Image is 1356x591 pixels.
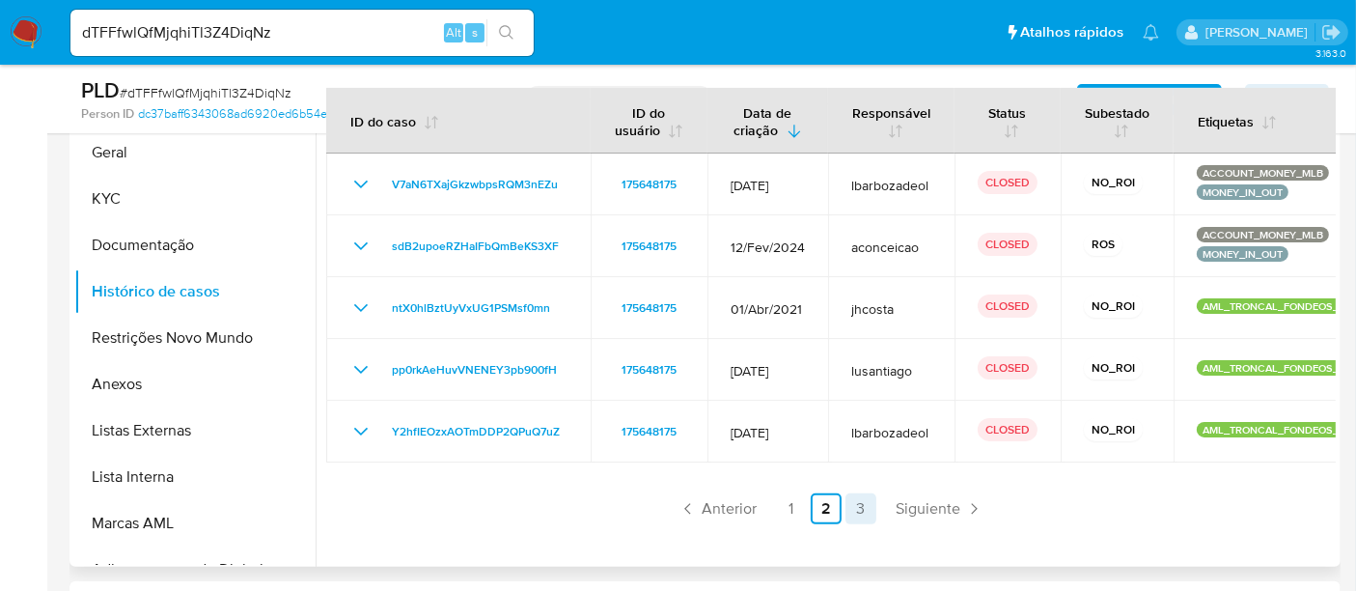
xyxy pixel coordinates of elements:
span: Ações [1259,84,1296,115]
button: Listas Externas [74,408,316,454]
button: Documentação [74,222,316,268]
b: PLD [81,74,120,105]
span: s [472,23,478,42]
input: Pesquise usuários ou casos... [70,20,534,45]
button: Anexos [74,361,316,408]
button: Restrições Novo Mundo [74,315,316,361]
button: AML Data Collector [1077,84,1222,115]
a: Sair [1321,22,1342,42]
b: Person ID [81,105,134,123]
button: Marcas AML [74,500,316,547]
b: AML Data Collector [1091,84,1208,115]
button: KYC [74,176,316,222]
a: Notificações [1143,24,1159,41]
button: Lista Interna [74,454,316,500]
span: 3.163.0 [1315,45,1346,61]
span: Atalhos rápidos [1020,22,1123,42]
button: Histórico de casos [74,268,316,315]
p: erico.trevizan@mercadopago.com.br [1205,23,1314,42]
button: Ações [1245,84,1329,115]
p: OPEN - IN REVIEW STAGE II [526,86,712,113]
button: search-icon [486,19,526,46]
a: dc37baff6343068ad6920ed6b54ebbe5 [138,105,368,123]
button: Geral [74,129,316,176]
span: Alt [446,23,461,42]
span: # dTFFfwlQfMjqhiTl3Z4DiqNz [120,83,291,102]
